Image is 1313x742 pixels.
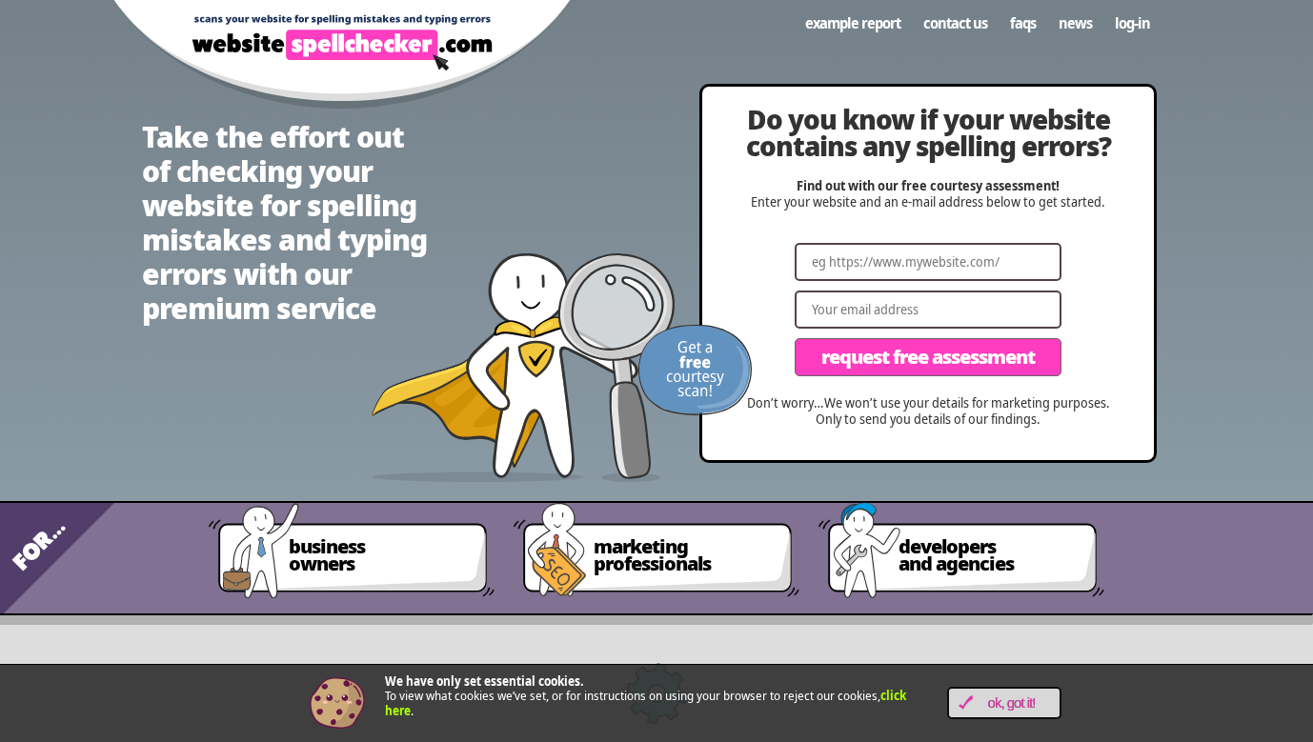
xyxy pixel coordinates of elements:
span: marketing professionals [594,538,777,572]
a: News [1047,5,1103,41]
a: FAQs [999,5,1047,41]
button: Request Free Assessment [795,338,1061,376]
p: Don’t worry…We won’t use your details for marketing purposes. Only to send you details of our fin... [740,395,1116,428]
span: business owners [289,538,472,572]
span: OK, Got it! [973,695,1050,712]
img: website spellchecker scans your website looking for spelling mistakes [371,253,676,482]
h1: Take the effort out of checking your website for spelling mistakes and typing errors with our pre... [142,120,428,326]
strong: Find out with our free courtesy assessment! [797,176,1060,194]
input: eg https://www.mywebsite.com/ [795,243,1061,281]
p: Enter your website and an e-mail address below to get started. [740,178,1116,211]
span: developers and agencies [899,538,1081,572]
a: click here [385,687,906,719]
img: Cookie [309,674,366,732]
a: marketingprofessionals [571,527,799,605]
input: Your email address [795,291,1061,329]
a: Example Report [794,5,912,41]
a: Contact us [912,5,999,41]
a: Log-in [1103,5,1161,41]
img: Get a FREE courtesy scan! [637,325,752,415]
strong: We have only set essential cookies. [385,672,584,690]
p: To view what cookies we’ve set, or for instructions on using your browser to reject our cookies, . [385,674,919,719]
span: Request Free Assessment [821,348,1035,367]
a: developersand agencies [876,527,1104,605]
a: businessowners [266,527,495,605]
a: OK, Got it! [947,687,1061,719]
h2: Do you know if your website contains any spelling errors? [740,106,1116,159]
